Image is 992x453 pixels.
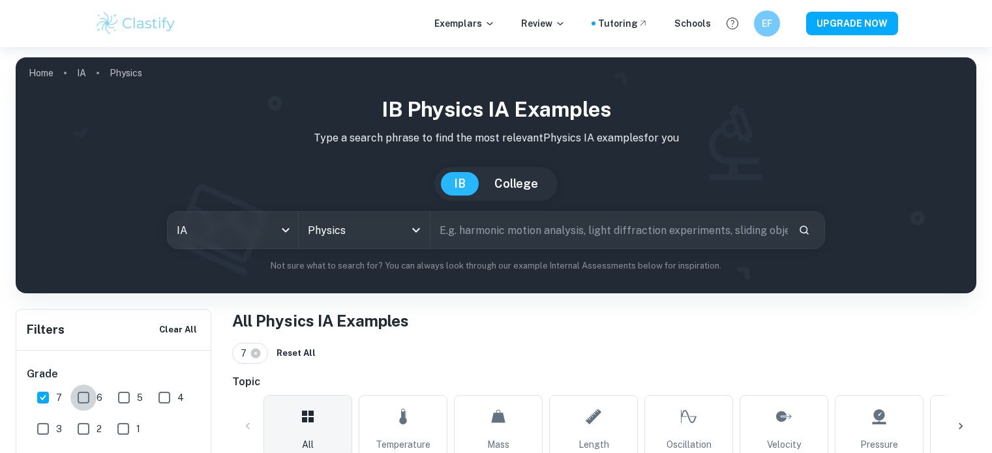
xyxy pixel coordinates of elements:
[667,437,712,452] span: Oscillation
[376,437,430,452] span: Temperature
[273,343,319,363] button: Reset All
[26,94,966,125] h1: IB Physics IA examples
[860,437,898,452] span: Pressure
[793,219,815,241] button: Search
[430,212,788,248] input: E.g. harmonic motion analysis, light diffraction experiments, sliding objects down a ramp...
[95,10,177,37] img: Clastify logo
[302,437,314,452] span: All
[232,343,268,364] div: 7
[481,172,551,196] button: College
[168,212,298,248] div: IA
[407,221,425,239] button: Open
[29,64,53,82] a: Home
[77,64,86,82] a: IA
[110,66,142,80] p: Physics
[487,437,509,452] span: Mass
[156,320,200,340] button: Clear All
[767,437,801,452] span: Velocity
[27,321,65,339] h6: Filters
[721,12,744,35] button: Help and Feedback
[97,422,102,436] span: 2
[16,57,976,293] img: profile cover
[26,259,966,272] p: Not sure what to search for? You can always look through our example Internal Assessments below f...
[56,422,62,436] span: 3
[232,374,976,390] h6: Topic
[56,390,62,405] span: 7
[241,346,252,360] span: 7
[441,172,479,196] button: IB
[97,390,102,405] span: 6
[137,390,143,405] span: 5
[434,16,495,31] p: Exemplars
[674,16,711,31] a: Schools
[598,16,648,31] a: Tutoring
[754,10,780,37] button: EF
[232,309,976,332] h1: All Physics IA Examples
[136,422,140,436] span: 1
[521,16,565,31] p: Review
[759,16,774,31] h6: EF
[177,390,184,405] span: 4
[26,130,966,146] p: Type a search phrase to find the most relevant Physics IA examples for you
[579,437,609,452] span: Length
[27,366,202,382] h6: Grade
[806,12,898,35] button: UPGRADE NOW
